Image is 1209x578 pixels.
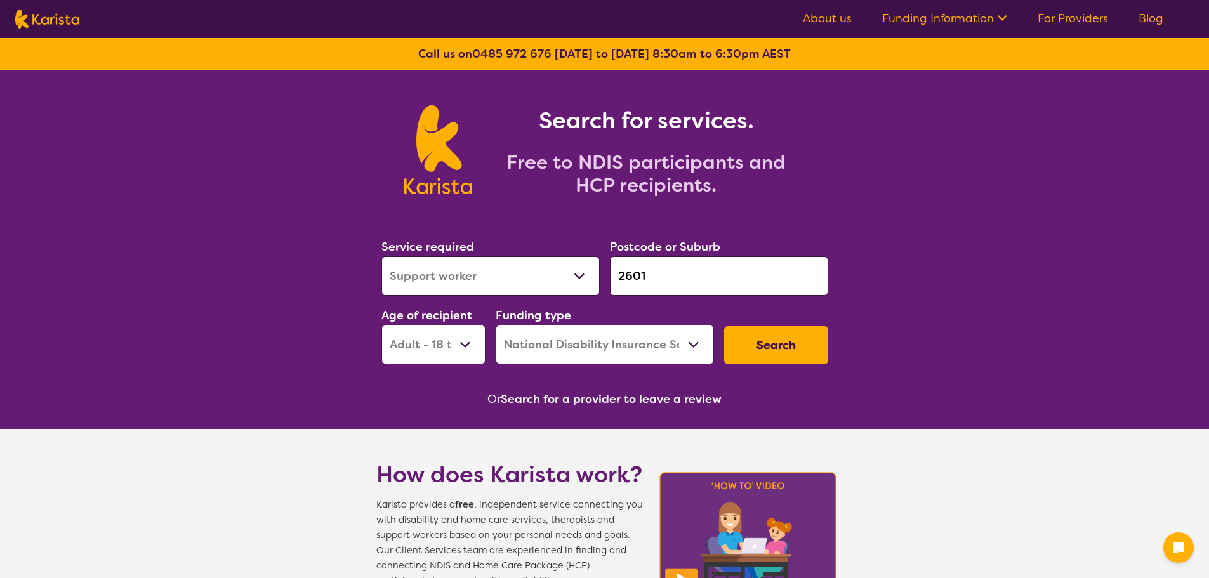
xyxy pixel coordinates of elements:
b: free [455,499,474,511]
a: 0485 972 676 [472,46,552,62]
h1: How does Karista work? [376,459,643,490]
input: Type [610,256,828,296]
h2: Free to NDIS participants and HCP recipients. [487,151,805,197]
img: Karista logo [404,105,472,194]
button: Search [724,326,828,364]
label: Age of recipient [381,308,472,323]
label: Funding type [496,308,571,323]
h1: Search for services. [487,105,805,136]
a: Blog [1139,11,1163,26]
label: Postcode or Suburb [610,239,720,254]
b: Call us on [DATE] to [DATE] 8:30am to 6:30pm AEST [418,46,791,62]
button: Search for a provider to leave a review [501,390,722,409]
span: Or [487,390,501,409]
a: Funding Information [882,11,1007,26]
label: Service required [381,239,474,254]
a: About us [803,11,852,26]
a: For Providers [1038,11,1108,26]
img: Karista logo [15,10,79,29]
